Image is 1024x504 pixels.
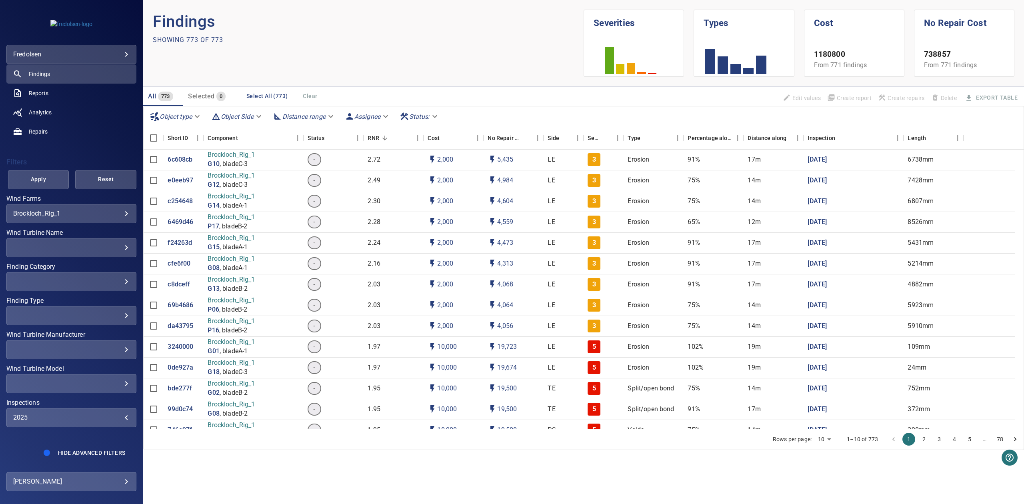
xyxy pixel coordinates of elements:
[168,280,190,289] a: c8dceff
[368,155,380,164] p: 2.72
[684,127,744,149] div: Percentage along
[409,113,430,120] em: Status :
[220,388,248,398] p: , bladeB-2
[160,113,192,120] em: Object type
[904,127,964,149] div: Length
[428,259,437,268] svg: Auto cost
[748,238,760,248] p: 17m
[924,49,1004,60] p: 738857
[488,425,497,435] svg: Auto impact
[428,425,437,435] svg: Auto cost
[497,197,513,206] p: 4,604
[6,84,136,103] a: reports noActive
[428,155,437,164] svg: Auto cost
[592,155,596,164] p: 3
[368,218,380,227] p: 2.28
[13,48,130,61] div: fredolsen
[204,127,304,149] div: Component
[808,342,827,352] p: [DATE]
[924,61,977,69] span: From 771 findings
[488,238,497,248] svg: Auto impact
[628,176,649,185] p: Erosion
[808,301,827,310] p: [DATE]
[13,414,130,421] div: 2025
[592,197,596,206] p: 3
[6,332,136,338] label: Wind Turbine Manufacturer
[437,155,453,164] p: 2,000
[308,155,320,164] span: -
[548,155,555,164] p: LE
[168,405,193,414] a: 99d0c74
[29,89,48,97] span: Reports
[594,10,674,30] h1: Severities
[520,132,532,144] button: Sort
[308,176,320,185] span: -
[168,322,193,331] a: da43795
[168,197,193,206] p: c254648
[168,426,192,435] a: 746e97f
[428,300,437,310] svg: Auto cost
[808,405,827,414] p: [DATE]
[168,176,193,185] p: e0eeb97
[808,384,827,393] p: [DATE]
[208,409,219,418] a: G08
[548,197,555,206] p: LE
[153,35,223,45] p: Showing 773 of 773
[808,426,827,435] p: [DATE]
[158,92,173,101] span: 773
[148,92,156,100] span: All
[168,155,192,164] a: 6c608cb
[808,155,827,164] p: [DATE]
[6,103,136,122] a: analytics noActive
[208,150,255,160] p: Brockloch_Rig_1
[928,91,960,105] span: Findings that are included in repair orders can not be deleted
[50,20,92,28] img: fredolsen-logo
[808,259,827,268] p: [DATE]
[488,217,497,227] svg: Auto impact
[592,176,596,185] p: 3
[308,127,324,149] div: Status
[488,363,497,372] svg: Auto impact
[208,347,219,356] p: G01
[497,259,513,268] p: 4,313
[6,366,136,372] label: Wind Turbine Model
[220,180,248,190] p: , bladeC-3
[628,127,640,149] div: Type
[219,222,248,231] p: , bladeB-2
[544,127,584,149] div: Side
[243,89,291,104] button: Select All (773)
[304,127,364,149] div: Status
[814,61,867,69] span: From 771 findings
[808,322,827,331] a: [DATE]
[488,259,497,268] svg: Auto impact
[748,197,760,206] p: 14m
[624,127,684,149] div: Type
[220,409,248,418] p: , bladeB-2
[488,300,497,310] svg: Auto impact
[994,433,1006,446] button: Go to page 78
[368,259,380,268] p: 2.16
[428,404,437,414] svg: Auto cost
[208,264,219,273] a: G08
[208,160,219,169] a: G10
[208,284,219,294] a: G13
[908,238,934,248] p: 5431mm
[208,192,255,201] p: Brockloch_Rig_1
[168,363,193,372] a: 0de927a
[628,218,649,227] p: Erosion
[75,170,136,189] button: Reset
[902,433,915,446] button: page 1
[808,280,827,289] a: [DATE]
[153,10,584,34] p: Findings
[208,234,255,243] p: Brockloch_Rig_1
[808,127,835,149] div: Inspection
[497,218,513,227] p: 4,559
[808,238,827,248] p: [DATE]
[748,218,760,227] p: 12m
